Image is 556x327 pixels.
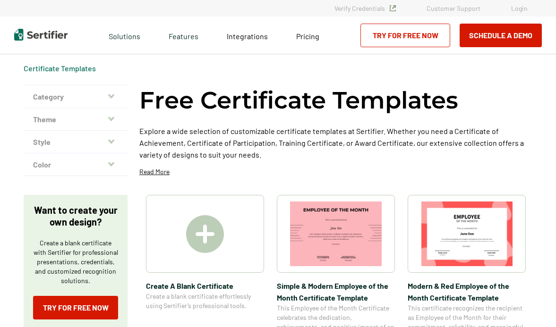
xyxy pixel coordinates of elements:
[421,201,513,266] img: Modern & Red Employee of the Month Certificate Template
[139,125,532,160] p: Explore a wide selection of customizable certificate templates at Sertifier. Whether you need a C...
[24,64,96,73] div: Breadcrumb
[146,280,264,292] span: Create A Blank Certificate
[290,201,382,266] img: Simple & Modern Employee of the Month Certificate Template
[296,32,319,41] span: Pricing
[146,292,264,310] span: Create a blank certificate effortlessly using Sertifier’s professional tools.
[24,108,128,131] button: Theme
[296,29,319,41] a: Pricing
[33,296,118,319] a: Try for Free Now
[33,204,118,228] p: Want to create your own design?
[408,280,526,303] span: Modern & Red Employee of the Month Certificate Template
[109,29,140,41] span: Solutions
[390,5,396,11] img: Verified
[169,29,198,41] span: Features
[24,64,96,73] a: Certificate Templates
[427,4,480,12] a: Customer Support
[33,238,118,285] p: Create a blank certificate with Sertifier for professional presentations, credentials, and custom...
[24,153,128,176] button: Color
[24,85,128,108] button: Category
[24,131,128,153] button: Style
[186,215,224,253] img: Create A Blank Certificate
[334,4,396,12] a: Verify Credentials
[227,32,268,41] span: Integrations
[139,85,458,116] h1: Free Certificate Templates
[139,167,170,176] p: Read More
[360,24,450,47] a: Try for Free Now
[511,4,528,12] a: Login
[227,29,268,41] a: Integrations
[14,29,68,41] img: Sertifier | Digital Credentialing Platform
[277,280,395,303] span: Simple & Modern Employee of the Month Certificate Template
